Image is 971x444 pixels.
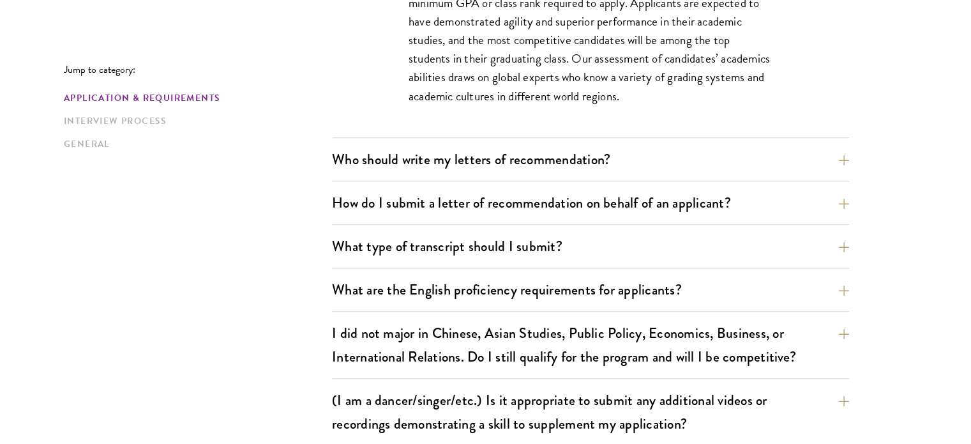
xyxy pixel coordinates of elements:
a: Application & Requirements [64,91,324,105]
button: What type of transcript should I submit? [332,232,849,261]
button: How do I submit a letter of recommendation on behalf of an applicant? [332,188,849,217]
button: (I am a dancer/singer/etc.) Is it appropriate to submit any additional videos or recordings demon... [332,386,849,438]
button: I did not major in Chinese, Asian Studies, Public Policy, Economics, Business, or International R... [332,319,849,371]
a: Interview Process [64,114,324,128]
a: General [64,137,324,151]
button: Who should write my letters of recommendation? [332,145,849,174]
button: What are the English proficiency requirements for applicants? [332,275,849,304]
p: Jump to category: [64,64,332,75]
